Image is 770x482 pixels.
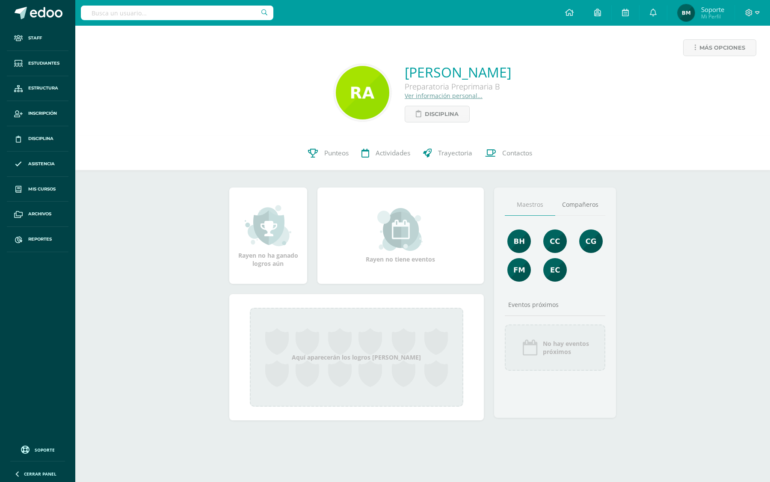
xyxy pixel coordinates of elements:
[7,51,68,76] a: Estudiantes
[699,40,745,56] span: Más opciones
[579,229,603,253] img: c06e2946dbb667309490116d249d6ec7.png
[10,443,65,455] a: Soporte
[405,63,511,81] a: [PERSON_NAME]
[24,471,56,477] span: Cerrar panel
[507,229,531,253] img: a4b766e7203f6e20aaa63260713e2105.png
[358,208,443,263] div: Rayen no tiene eventos
[7,76,68,101] a: Estructura
[7,177,68,202] a: Mis cursos
[405,106,470,122] a: Disciplina
[28,85,58,92] span: Estructura
[28,35,42,42] span: Staff
[7,101,68,126] a: Inscripción
[238,204,299,268] div: Rayen no ha ganado logros aún
[543,229,567,253] img: 20c285deb6b0fe8e5104e4981e9abf79.png
[7,126,68,152] a: Disciplina
[405,92,483,100] a: Ver información personal...
[7,227,68,252] a: Reportes
[405,81,511,92] div: Preparatoria Preprimaria B
[555,194,606,216] a: Compañeros
[302,136,355,170] a: Punteos
[521,339,539,356] img: event_icon.png
[7,26,68,51] a: Staff
[81,6,273,20] input: Busca un usuario...
[543,339,589,356] span: No hay eventos próximos
[250,308,463,407] div: Aquí aparecerán los logros [PERSON_NAME]
[28,161,55,167] span: Asistencia
[355,136,417,170] a: Actividades
[336,66,389,119] img: dab8bc457200591a36f6be6107fef27d.png
[28,236,52,243] span: Reportes
[507,258,531,282] img: 0fdb907ae9245231359372d3f4042b89.png
[7,202,68,227] a: Archivos
[438,149,472,158] span: Trayectoria
[28,110,57,117] span: Inscripción
[324,149,349,158] span: Punteos
[701,13,724,20] span: Mi Perfil
[245,204,291,247] img: achievement_small.png
[683,39,756,56] a: Más opciones
[7,152,68,177] a: Asistencia
[701,5,724,14] span: Soporte
[28,186,56,193] span: Mis cursos
[417,136,479,170] a: Trayectoria
[479,136,539,170] a: Contactos
[505,194,555,216] a: Maestros
[505,301,606,309] div: Eventos próximos
[28,211,51,217] span: Archivos
[502,149,532,158] span: Contactos
[377,208,424,251] img: event_small.png
[376,149,410,158] span: Actividades
[28,60,59,67] span: Estudiantes
[425,106,459,122] span: Disciplina
[35,447,55,453] span: Soporte
[28,135,53,142] span: Disciplina
[678,4,695,21] img: 124947c2b8f52875b6fcaf013d3349fe.png
[543,258,567,282] img: b31a3d8e688e26c8cf79987f422f3c34.png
